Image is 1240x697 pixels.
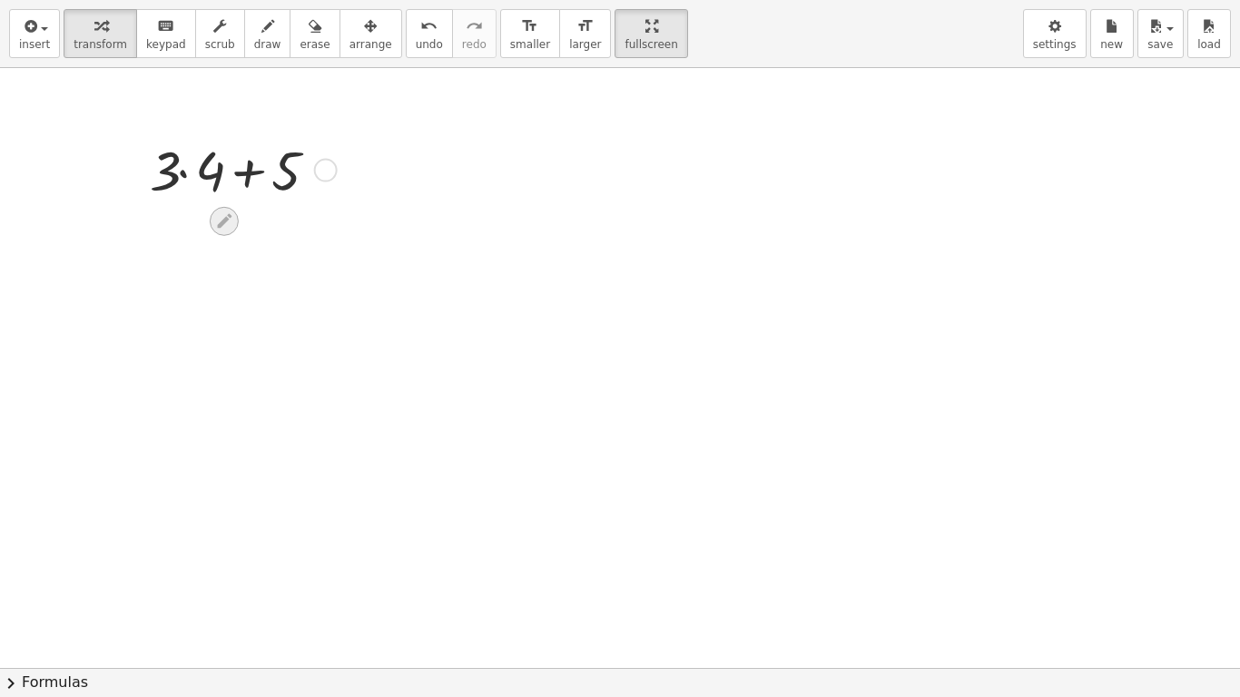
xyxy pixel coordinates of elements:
button: load [1187,9,1231,58]
i: undo [420,15,438,37]
span: undo [416,38,443,51]
button: arrange [340,9,402,58]
span: keypad [146,38,186,51]
i: format_size [576,15,594,37]
span: scrub [205,38,235,51]
span: fullscreen [625,38,677,51]
button: insert [9,9,60,58]
span: redo [462,38,487,51]
span: erase [300,38,330,51]
button: scrub [195,9,245,58]
span: new [1100,38,1123,51]
button: transform [64,9,137,58]
span: settings [1033,38,1077,51]
button: new [1090,9,1134,58]
span: larger [569,38,601,51]
span: transform [74,38,127,51]
span: smaller [510,38,550,51]
button: format_sizelarger [559,9,611,58]
span: insert [19,38,50,51]
i: keyboard [157,15,174,37]
button: settings [1023,9,1087,58]
button: save [1137,9,1184,58]
div: Edit math [210,207,239,236]
span: load [1197,38,1221,51]
span: draw [254,38,281,51]
button: format_sizesmaller [500,9,560,58]
button: erase [290,9,340,58]
button: keyboardkeypad [136,9,196,58]
i: format_size [521,15,538,37]
button: redoredo [452,9,497,58]
button: undoundo [406,9,453,58]
span: save [1147,38,1173,51]
i: redo [466,15,483,37]
span: arrange [349,38,392,51]
button: fullscreen [615,9,687,58]
button: draw [244,9,291,58]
